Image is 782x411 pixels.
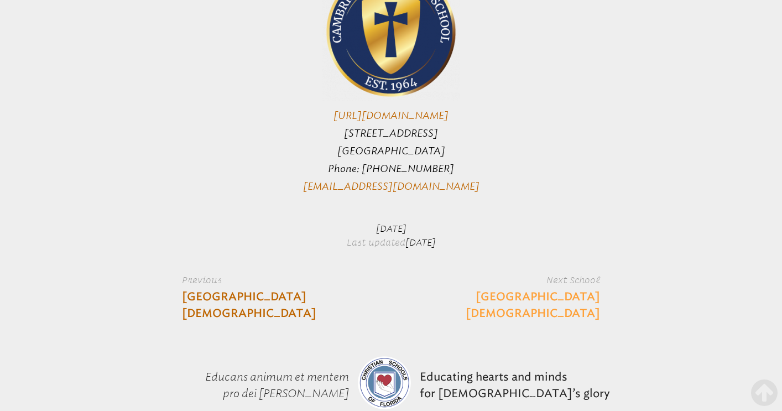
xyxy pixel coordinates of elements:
[275,213,507,254] p: Last updated
[182,273,342,287] label: Previous
[440,289,600,322] a: [GEOGRAPHIC_DATA][DEMOGRAPHIC_DATA]
[333,110,449,122] a: [URL][DOMAIN_NAME]
[440,273,600,287] label: Next School
[303,180,479,193] a: [EMAIL_ADDRESS][DOMAIN_NAME]
[182,289,342,322] a: [GEOGRAPHIC_DATA][DEMOGRAPHIC_DATA]
[405,237,436,248] span: [DATE]
[376,223,406,234] span: [DATE]
[358,356,411,409] img: csf-logo-web-colors.png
